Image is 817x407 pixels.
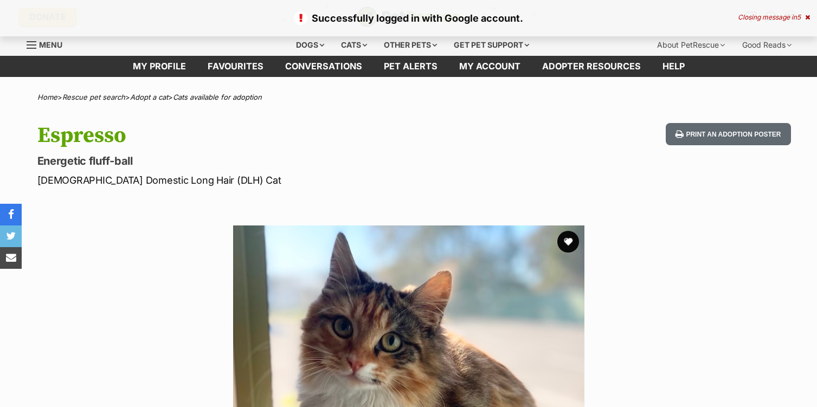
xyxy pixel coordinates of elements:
div: > > > [10,93,807,101]
span: 5 [797,13,801,21]
p: [DEMOGRAPHIC_DATA] Domestic Long Hair (DLH) Cat [37,173,496,188]
a: Pet alerts [373,56,448,77]
div: Get pet support [446,34,537,56]
a: My profile [122,56,197,77]
p: Energetic fluff-ball [37,153,496,169]
a: Adopter resources [531,56,652,77]
div: Dogs [288,34,332,56]
a: Help [652,56,696,77]
div: Cats [333,34,375,56]
h1: Espresso [37,123,496,148]
a: conversations [274,56,373,77]
div: Good Reads [735,34,799,56]
div: Closing message in [738,14,810,21]
p: Successfully logged in with Google account. [11,11,806,25]
div: About PetRescue [649,34,732,56]
button: favourite [557,231,579,253]
a: Home [37,93,57,101]
a: Cats available for adoption [173,93,262,101]
button: Print an adoption poster [666,123,790,145]
a: Menu [27,34,70,54]
span: Menu [39,40,62,49]
a: My account [448,56,531,77]
div: Other pets [376,34,445,56]
a: Favourites [197,56,274,77]
a: Adopt a cat [130,93,168,101]
a: Rescue pet search [62,93,125,101]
